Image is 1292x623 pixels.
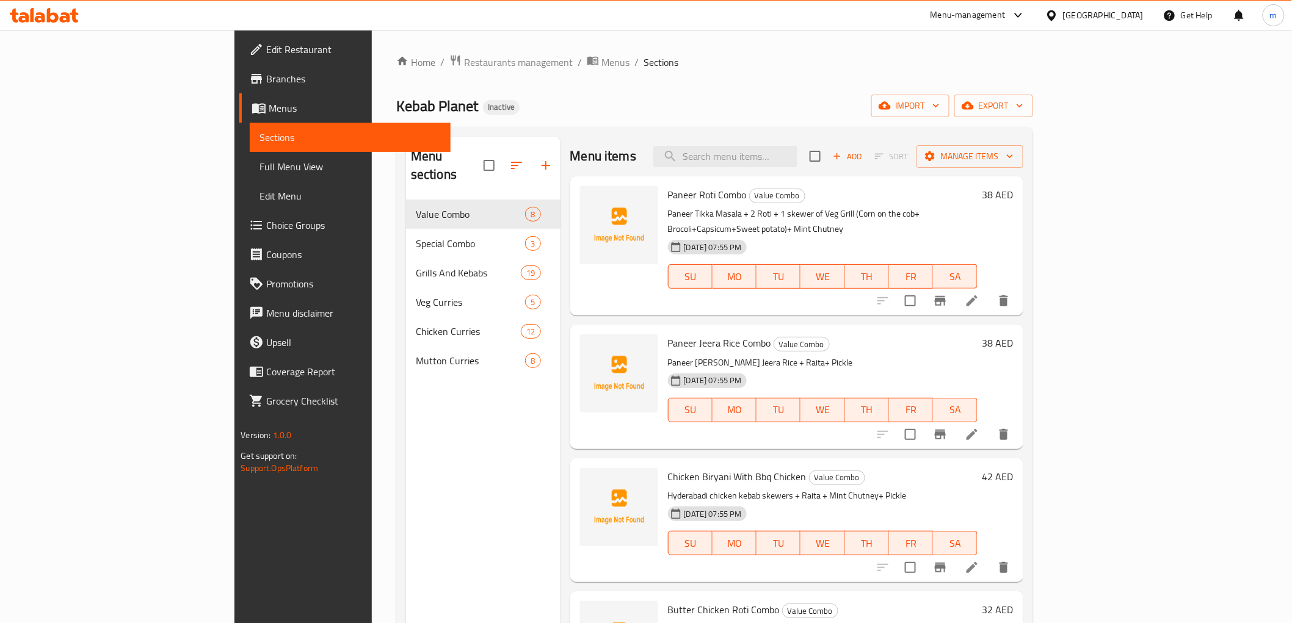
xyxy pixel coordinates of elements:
[266,335,440,350] span: Upsell
[898,555,923,580] span: Select to update
[679,375,747,386] span: [DATE] 07:55 PM
[673,268,708,286] span: SU
[668,334,771,352] span: Paneer Jeera Rice Combo
[761,535,796,552] span: TU
[580,186,658,264] img: Paneer Roti Combo
[982,334,1014,351] h6: 38 AED
[406,229,561,258] div: Special Combo3
[580,334,658,412] img: Paneer Jeera Rice Combo
[965,427,979,442] a: Edit menu item
[894,268,928,286] span: FR
[241,460,318,476] a: Support.OpsPlatform
[916,145,1023,168] button: Manage items
[266,276,440,291] span: Promotions
[502,151,531,180] span: Sort sections
[805,401,840,419] span: WE
[406,258,561,287] div: Grills And Kebabs19
[831,149,864,164] span: Add
[845,531,889,555] button: TH
[570,147,637,165] h2: Menu items
[239,35,450,64] a: Edit Restaurant
[679,508,747,520] span: [DATE] 07:55 PM
[933,264,977,289] button: SA
[668,467,807,486] span: Chicken Biryani With Bbq Chicken
[965,560,979,575] a: Edit menu item
[828,147,867,166] span: Add item
[805,268,840,286] span: WE
[259,130,440,145] span: Sections
[634,55,639,70] li: /
[653,146,797,167] input: search
[938,401,972,419] span: SA
[783,604,838,618] span: Value Combo
[406,317,561,346] div: Chicken Curries12
[587,54,630,70] a: Menus
[668,600,780,619] span: Butter Chicken Roti Combo
[580,468,658,546] img: Chicken Biryani With Bbq Chicken
[889,531,933,555] button: FR
[483,102,520,112] span: Inactive
[239,211,450,240] a: Choice Groups
[525,295,540,309] div: items
[266,71,440,86] span: Branches
[526,238,540,250] span: 3
[774,337,829,351] span: Value Combo
[850,401,884,419] span: TH
[239,93,450,123] a: Menus
[1063,9,1144,22] div: [GEOGRAPHIC_DATA]
[668,185,747,204] span: Paneer Roti Combo
[396,54,1033,70] nav: breadcrumb
[926,286,955,315] button: Branch-specific-item
[757,531,800,555] button: TU
[668,264,713,289] button: SU
[416,207,526,221] div: Value Combo
[713,531,757,555] button: MO
[241,448,297,464] span: Get support on:
[898,288,923,314] span: Select to update
[938,535,972,552] span: SA
[782,603,838,618] div: Value Combo
[416,265,521,280] span: Grills And Kebabs
[713,398,757,422] button: MO
[521,265,540,280] div: items
[668,206,978,237] p: Paneer Tikka Masala + 2 Roti + 1 skewer of Veg Grill (Corn on the cob+ Brocoli+Capsicum+Sweet pot...
[644,55,678,70] span: Sections
[416,236,526,251] span: Special Combo
[809,470,865,485] div: Value Combo
[761,268,796,286] span: TU
[713,264,757,289] button: MO
[800,531,844,555] button: WE
[717,268,752,286] span: MO
[521,326,540,337] span: 12
[525,353,540,368] div: items
[679,242,747,253] span: [DATE] 07:55 PM
[982,186,1014,203] h6: 38 AED
[269,101,440,115] span: Menus
[938,268,972,286] span: SA
[464,55,573,70] span: Restaurants management
[889,264,933,289] button: FR
[250,181,450,211] a: Edit Menu
[673,401,708,419] span: SU
[750,189,805,203] span: Value Combo
[601,55,630,70] span: Menus
[273,427,292,443] span: 1.0.0
[668,398,713,422] button: SU
[933,531,977,555] button: SA
[241,427,270,443] span: Version:
[239,298,450,328] a: Menu disclaimer
[757,264,800,289] button: TU
[578,55,582,70] li: /
[396,92,478,120] span: Kebab Planet
[774,337,830,351] div: Value Combo
[761,401,796,419] span: TU
[881,98,940,113] span: import
[964,98,1023,113] span: export
[521,324,540,339] div: items
[239,357,450,386] a: Coverage Report
[483,100,520,115] div: Inactive
[525,236,540,251] div: items
[416,324,521,339] div: Chicken Curries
